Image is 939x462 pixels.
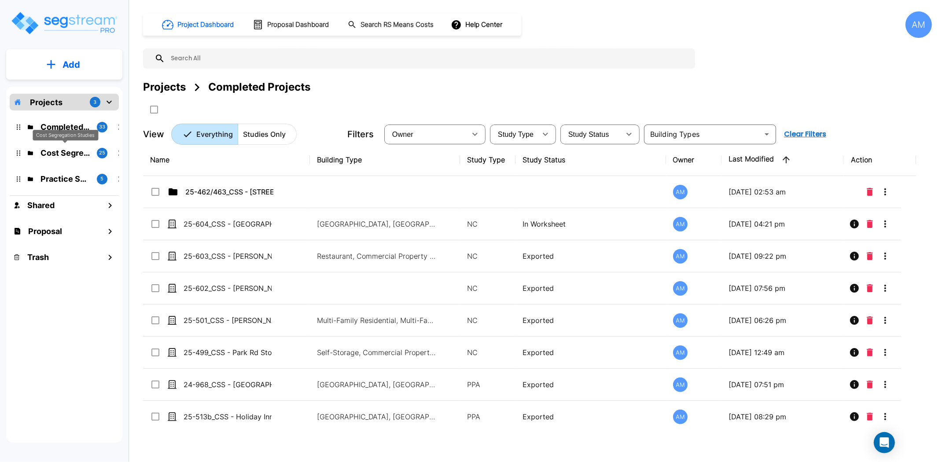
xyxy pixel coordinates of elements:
p: 25-462/463_CSS - [STREET_ADDRESS] - Pasaterra Holdings Frankiin LLC - [PERSON_NAME] [185,187,273,197]
button: Proposal Dashboard [249,15,334,34]
p: View [143,128,164,141]
p: 24-968_CSS - [GEOGRAPHIC_DATA] [GEOGRAPHIC_DATA][US_STATE], [GEOGRAPHIC_DATA] - [GEOGRAPHIC_DATA]... [184,379,272,390]
div: AM [673,378,688,392]
div: Completed Projects [208,79,310,95]
button: Clear Filters [781,125,830,143]
th: Study Type [460,144,516,176]
button: More-Options [876,247,894,265]
button: Delete [863,279,876,297]
button: More-Options [876,183,894,201]
p: NC [467,283,508,293]
p: Multi-Family Residential, Multi-Family Residential Site [317,315,436,326]
span: Owner [392,131,413,138]
div: Platform [171,124,297,145]
p: Exported [523,347,659,358]
button: Add [6,52,122,77]
button: Search RS Means Costs [344,16,438,33]
p: [DATE] 07:56 pm [729,283,837,293]
button: More-Options [876,408,894,425]
p: [GEOGRAPHIC_DATA], [GEOGRAPHIC_DATA] [317,411,436,422]
p: PPA [467,379,508,390]
p: 25-501_CSS - [PERSON_NAME][GEOGRAPHIC_DATA][PERSON_NAME], [GEOGRAPHIC_DATA] - [PERSON_NAME] Commu... [184,315,272,326]
p: [DATE] 09:22 pm [729,251,837,261]
div: Cost Segregation Studies [33,130,98,141]
p: Exported [523,251,659,261]
div: AM [906,11,932,38]
p: 5 [101,175,104,183]
p: [GEOGRAPHIC_DATA], [GEOGRAPHIC_DATA] [317,379,436,390]
button: SelectAll [145,101,163,118]
p: Exported [523,379,659,390]
p: 25-603_CSS - [PERSON_NAME] BBQ [GEOGRAPHIC_DATA], [GEOGRAPHIC_DATA] - Black Family Invest - [PERS... [184,251,272,261]
button: Open [761,128,773,140]
button: Info [846,344,863,361]
button: Delete [863,247,876,265]
p: 25-602_CSS - [PERSON_NAME] BBQ and Opal's Oysters [GEOGRAPHIC_DATA], [GEOGRAPHIC_DATA] - Black Fa... [184,283,272,293]
button: Info [846,376,863,393]
div: Projects [143,79,186,95]
p: [DATE] 04:21 pm [729,219,837,229]
div: Select [386,122,466,147]
button: Delete [863,376,876,393]
th: Study Status [516,144,666,176]
h1: Proposal Dashboard [267,20,329,30]
p: Restaurant, Commercial Property Site [317,251,436,261]
p: Self-Storage, Commercial Property Site [317,347,436,358]
div: AM [673,217,688,231]
button: Info [846,408,863,425]
p: Exported [523,411,659,422]
span: Study Status [568,131,609,138]
p: Add [63,58,80,71]
button: Delete [863,344,876,361]
p: NC [467,347,508,358]
p: [DATE] 12:49 am [729,347,837,358]
button: More-Options [876,215,894,233]
button: Info [846,247,863,265]
p: NC [467,251,508,261]
p: [DATE] 07:51 pm [729,379,837,390]
button: Studies Only [238,124,297,145]
h1: Trash [27,251,49,263]
p: Studies Only [243,129,286,139]
p: Filters [347,128,374,141]
img: Logo [10,11,118,36]
div: Select [492,122,537,147]
button: Info [846,279,863,297]
p: Exported [523,283,659,293]
input: Search All [165,48,691,69]
span: Study Type [498,131,534,138]
p: Cost Segregation Studies [41,147,90,159]
p: 25-513b_CSS - Holiday Inn Express (Purchase) - [PERSON_NAME] Hotels - [PERSON_NAME] [184,411,272,422]
button: More-Options [876,279,894,297]
th: Action [844,144,916,176]
th: Owner [666,144,722,176]
p: [DATE] 02:53 am [729,187,837,197]
div: AM [673,345,688,360]
button: More-Options [876,312,894,329]
p: Everything [196,129,233,139]
button: Everything [171,124,238,145]
button: Info [846,215,863,233]
button: Info [846,312,863,329]
p: NC [467,315,508,326]
button: Delete [863,408,876,425]
div: AM [673,249,688,264]
p: Projects [30,96,63,108]
th: Building Type [310,144,460,176]
p: 25 [99,149,105,157]
button: Help Center [449,16,506,33]
p: PPA [467,411,508,422]
p: 3 [94,99,97,106]
p: Completed Projects [41,121,90,133]
p: [DATE] 06:26 pm [729,315,837,326]
p: 25-604_CSS - [GEOGRAPHIC_DATA], [GEOGRAPHIC_DATA], [GEOGRAPHIC_DATA] - Paradigm Hotels Group - [P... [184,219,272,229]
p: Practice Samples [41,173,90,185]
p: 25-499_CSS - Park Rd Storage [GEOGRAPHIC_DATA], [GEOGRAPHIC_DATA] - [PERSON_NAME] Communities - [... [184,347,272,358]
input: Building Types [647,128,759,140]
button: More-Options [876,376,894,393]
button: Project Dashboard [158,15,239,34]
h1: Shared [27,199,55,211]
p: 33 [99,123,105,131]
p: NC [467,219,508,229]
button: More-Options [876,344,894,361]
